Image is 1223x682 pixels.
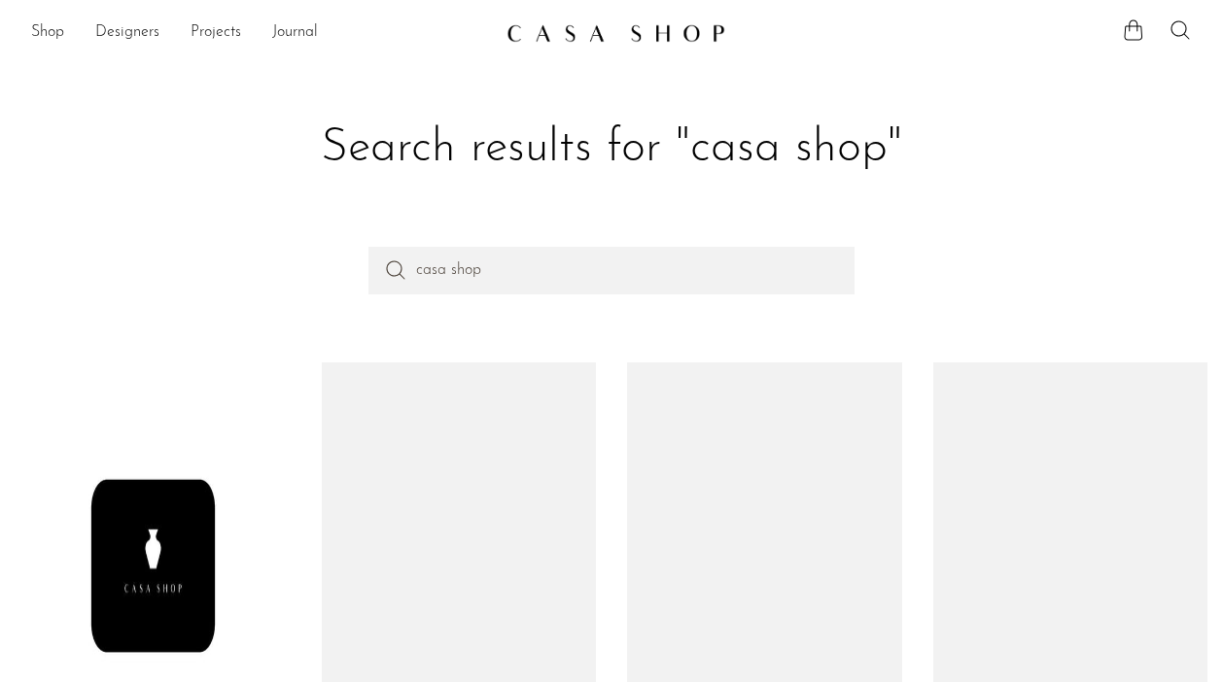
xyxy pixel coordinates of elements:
[31,119,1192,179] h1: Search results for "casa shop"
[31,17,491,50] nav: Desktop navigation
[272,20,318,46] a: Journal
[95,20,159,46] a: Designers
[31,20,64,46] a: Shop
[368,247,855,293] input: Perform a search
[31,17,491,50] ul: NEW HEADER MENU
[191,20,241,46] a: Projects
